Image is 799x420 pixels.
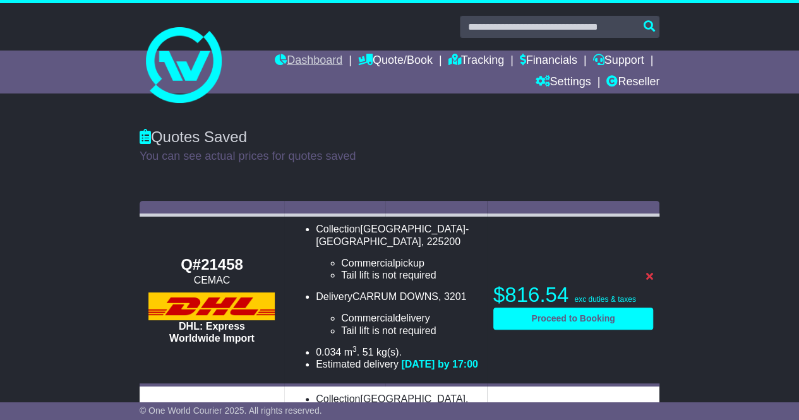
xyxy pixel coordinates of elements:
a: Tracking [448,51,504,72]
li: Delivery [316,291,481,337]
span: Commercial [341,313,395,323]
div: CEMAC [146,274,278,286]
li: Collection [316,223,481,281]
span: , 225200 [421,236,460,247]
a: Dashboard [275,51,342,72]
div: Quotes Saved [140,128,659,147]
span: m . [344,347,359,357]
a: Proceed to Booking [493,308,653,330]
sup: 3 [352,345,357,354]
li: Tail lift is not required [341,269,481,281]
span: , 3201 [438,291,466,302]
div: Q#21458 [146,256,278,274]
span: kg(s). [376,347,402,357]
li: Estimated delivery [316,358,481,370]
a: Quote/Book [358,51,433,72]
span: 816.54 [505,283,568,306]
span: exc duties & taxes [574,295,635,304]
li: delivery [341,312,481,324]
li: Tail lift is not required [341,325,481,337]
span: © One World Courier 2025. All rights reserved. [140,405,322,416]
span: DHL: Express Worldwide Import [169,321,255,344]
span: 0.034 [316,347,341,357]
span: 51 [362,347,373,357]
span: [DATE] by 17:00 [401,359,478,369]
span: Commercial [341,258,395,268]
span: CARRUM DOWNS [352,291,438,302]
p: You can see actual prices for quotes saved [140,150,659,164]
a: Reseller [606,72,659,93]
img: DHL: Express Worldwide Import [148,292,275,320]
span: $ [493,283,568,306]
span: [GEOGRAPHIC_DATA]-[GEOGRAPHIC_DATA] [316,224,469,246]
a: Support [592,51,644,72]
li: pickup [341,257,481,269]
span: [GEOGRAPHIC_DATA] [360,393,466,404]
a: Financials [520,51,577,72]
a: Settings [535,72,591,93]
